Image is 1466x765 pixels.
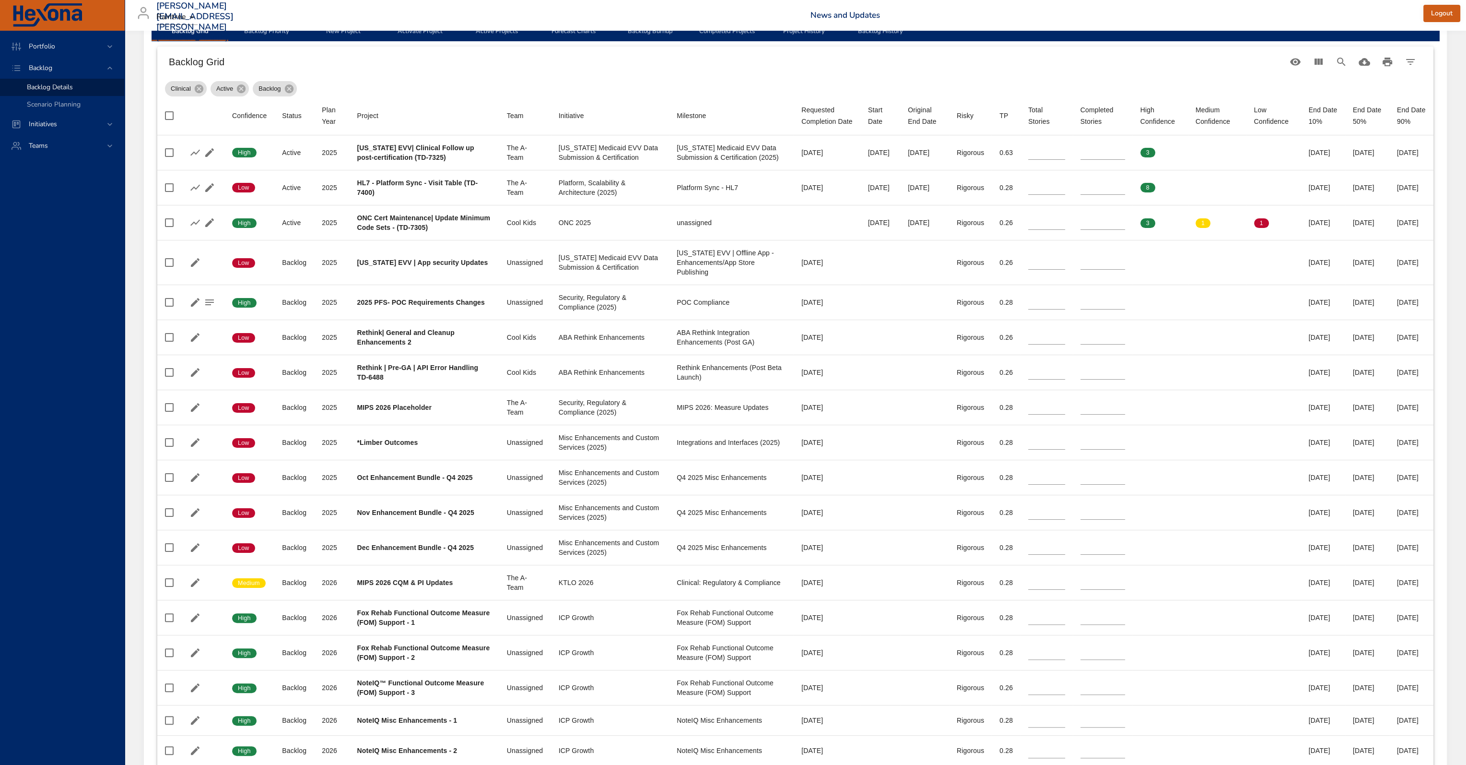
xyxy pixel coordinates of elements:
span: Clinical [165,84,197,94]
button: Edit Project Details [188,540,202,555]
div: [DATE] [801,183,853,192]
div: 2025 [322,218,341,227]
div: Sort [1028,104,1065,127]
div: Fox Rehab Functional Outcome Measure (FOM) Support [677,608,786,627]
b: Nov Enhancement Bundle - Q4 2025 [357,509,474,516]
div: Active [211,81,249,96]
div: [DATE] [1309,148,1337,157]
div: [DATE] [908,183,941,192]
div: 2025 [322,258,341,267]
div: 0.28 [999,543,1013,552]
div: Sort [232,110,267,121]
div: 2025 [322,508,341,517]
div: 2025 [322,473,341,482]
b: Fox Rehab Functional Outcome Measure (FOM) Support - 1 [357,609,490,626]
div: Backlog [282,438,306,447]
span: Backlog [253,84,286,94]
div: [DATE] [801,473,853,482]
div: [DATE] [1353,473,1382,482]
span: Team [507,110,543,121]
div: [DATE] [801,508,853,517]
div: 0.26 [999,218,1013,227]
div: [DATE] [801,543,853,552]
span: Confidence [232,110,267,121]
button: Show Burnup [188,180,202,195]
div: [DATE] [1353,438,1382,447]
div: MIPS 2026: Measure Updates [677,403,786,412]
div: Backlog [282,613,306,622]
div: Sort [1080,104,1125,127]
div: [DATE] [1309,258,1337,267]
span: 0 [1254,183,1269,192]
button: Download CSV [1353,50,1376,73]
span: Initiative [559,110,661,121]
span: 0 [1196,183,1210,192]
div: Low Confidence [1254,104,1293,127]
div: Backlog [282,578,306,587]
div: Integrations and Interfaces (2025) [677,438,786,447]
div: The A-Team [507,573,543,592]
div: Rigorous [957,258,984,267]
div: Rigorous [957,333,984,342]
div: Sort [908,104,941,127]
b: 2025 PFS- POC Requirements Changes [357,299,485,306]
div: ABA Rethink Integration Enhancements (Post GA) [677,328,786,347]
b: Oct Enhancement Bundle - Q4 2025 [357,474,472,481]
div: 0.28 [999,298,1013,307]
span: Logout [1431,8,1453,20]
div: [DATE] [801,298,853,307]
div: Security, Regulatory & Compliance (2025) [559,293,661,312]
div: ABA Rethink Enhancements [559,368,661,377]
div: [DATE] [1309,368,1337,377]
div: [US_STATE] Medicaid EVV Data Submission & Certification [559,253,661,272]
span: Backlog Details [27,83,73,92]
span: Low [232,544,255,552]
span: Low [232,183,255,192]
div: Rigorous [957,578,984,587]
button: Edit Project Details [188,645,202,660]
div: Misc Enhancements and Custom Services (2025) [559,433,661,452]
div: 0.28 [999,578,1013,587]
div: Team [507,110,524,121]
div: [DATE] [1353,613,1382,622]
div: Q4 2025 Misc Enhancements [677,473,786,482]
button: Edit Project Details [188,255,202,270]
h3: [PERSON_NAME][EMAIL_ADDRESS][PERSON_NAME][DOMAIN_NAME] [156,1,234,42]
div: Unassigned [507,543,543,552]
span: Low [232,404,255,412]
div: 0.28 [999,613,1013,622]
div: Platform Sync - HL7 [677,183,786,192]
div: Sort [801,104,853,127]
button: Edit Project Details [188,610,202,625]
button: Print [1376,50,1399,73]
span: Low [232,509,255,517]
div: Unassigned [507,438,543,447]
div: [DATE] [1353,543,1382,552]
span: TP [999,110,1013,121]
b: Fox Rehab Functional Outcome Measure (FOM) Support - 2 [357,644,490,661]
span: Portfolio [21,42,63,51]
div: Risky [957,110,973,121]
button: Edit Project Details [188,713,202,728]
div: 0.63 [999,148,1013,157]
div: Backlog [282,543,306,552]
span: 3 [1140,219,1155,227]
div: [DATE] [801,148,853,157]
div: [US_STATE] Medicaid EVV Data Submission & Certification [559,143,661,162]
div: [DATE] [1397,508,1426,517]
b: [US_STATE] EVV| Clinical Follow up post-certification (TD-7325) [357,144,474,161]
div: The A-Team [507,398,543,417]
div: [DATE] [1353,508,1382,517]
b: HL7 - Platform Sync - Visit Table (TD-7400) [357,179,478,196]
button: Edit Project Details [188,365,202,380]
div: Medium Confidence [1196,104,1239,127]
div: [DATE] [1397,368,1426,377]
div: [DATE] [868,218,892,227]
button: Edit Project Details [202,145,217,160]
div: ICP Growth [559,613,661,622]
div: [DATE] [1309,183,1337,192]
div: Sort [957,110,973,121]
div: [DATE] [1397,613,1426,622]
div: [DATE] [801,368,853,377]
